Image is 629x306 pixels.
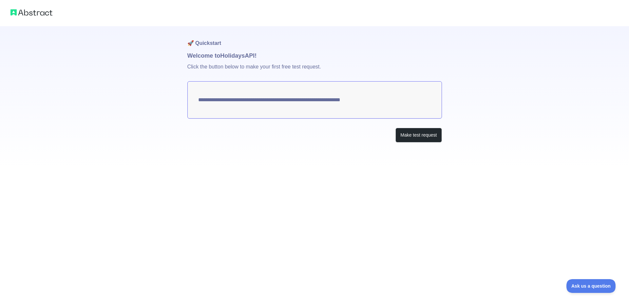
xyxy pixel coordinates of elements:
[187,60,442,81] p: Click the button below to make your first free test request.
[10,8,52,17] img: Abstract logo
[395,128,442,143] button: Make test request
[187,51,442,60] h1: Welcome to Holidays API!
[566,279,616,293] iframe: Toggle Customer Support
[187,26,442,51] h1: 🚀 Quickstart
